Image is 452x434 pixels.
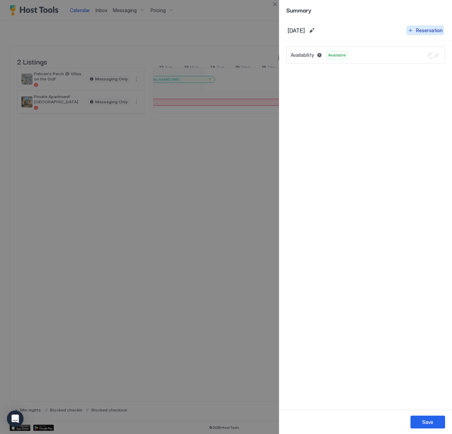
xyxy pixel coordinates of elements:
[422,418,433,426] div: Save
[410,416,445,428] button: Save
[416,27,443,34] div: Reservation
[315,51,324,59] button: Blocked dates override all pricing rules and remain unavailable until manually unblocked
[288,27,305,34] span: [DATE]
[328,52,346,58] span: Available
[407,26,444,35] button: Reservation
[291,52,314,58] span: Availability
[308,26,316,35] button: Edit date range
[7,410,24,427] div: Open Intercom Messenger
[286,6,445,14] span: Summary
